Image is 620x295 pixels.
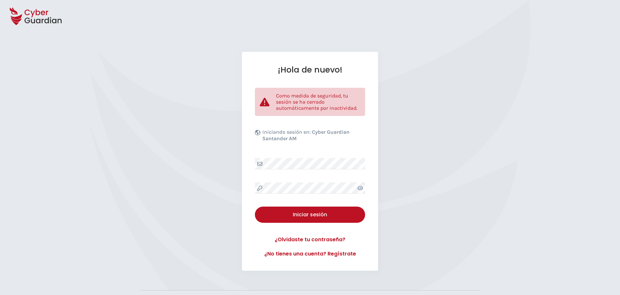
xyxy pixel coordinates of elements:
p: Iniciando sesión en: [262,129,364,145]
a: ¿No tienes una cuenta? Regístrate [255,250,365,258]
button: Iniciar sesión [255,207,365,223]
div: Iniciar sesión [260,211,360,219]
b: Cyber Guardian Santander AM [262,129,350,142]
a: ¿Olvidaste tu contraseña? [255,236,365,244]
p: Como medida de seguridad, tu sesión se ha cerrado automáticamente por inactividad. [276,93,360,111]
h1: ¡Hola de nuevo! [255,65,365,75]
